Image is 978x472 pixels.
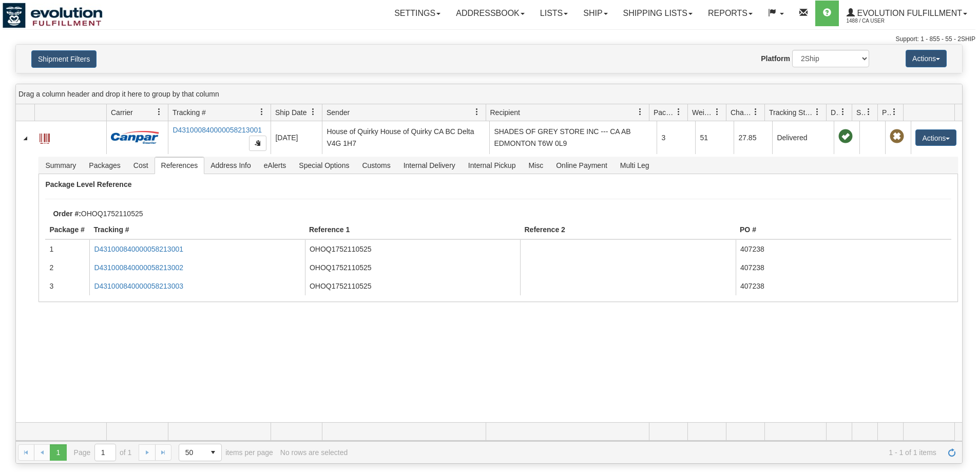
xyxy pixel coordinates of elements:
span: 50 [185,447,199,458]
a: Reports [700,1,760,26]
span: References [155,157,204,174]
span: Packages [83,157,126,174]
label: Platform [761,53,790,64]
span: Carrier [111,107,133,118]
a: Charge filter column settings [747,103,764,121]
td: 3 [657,121,695,154]
span: Internal Pickup [462,157,522,174]
span: Page of 1 [74,444,132,461]
a: Collapse [20,133,30,143]
input: Page 1 [95,444,116,461]
iframe: chat widget [954,183,977,288]
strong: Order #: [53,210,81,218]
a: Addressbook [448,1,532,26]
a: Refresh [944,444,960,461]
span: Special Options [293,157,355,174]
span: Weight [692,107,714,118]
a: Recipient filter column settings [631,103,649,121]
span: Address Info [204,157,257,174]
span: Multi Leg [614,157,656,174]
a: D431000840000058213002 [94,263,183,272]
th: PO # [736,220,951,240]
span: Page 1 [50,444,66,461]
td: 1 [45,240,89,258]
img: logo1488.jpg [3,3,103,28]
div: grid grouping header [16,84,962,104]
span: Recipient [490,107,520,118]
span: Pickup Status [882,107,891,118]
td: OHOQ1752110525 [305,258,521,277]
th: Reference 1 [305,220,521,240]
td: 27.85 [734,121,772,154]
span: 1488 / CA User [847,16,924,26]
a: Evolution Fulfillment 1488 / CA User [839,1,975,26]
span: Tracking # [172,107,206,118]
span: Page sizes drop down [179,444,222,461]
span: Charge [731,107,752,118]
span: Evolution Fulfillment [855,9,962,17]
a: Settings [387,1,448,26]
a: Lists [532,1,576,26]
td: 407238 [736,240,951,258]
span: select [205,444,221,461]
button: Shipment Filters [31,50,97,68]
a: Label [40,129,50,145]
th: Reference 2 [520,220,736,240]
a: Sender filter column settings [468,103,486,121]
span: Internal Delivery [397,157,462,174]
strong: Package Level Reference [45,180,131,188]
td: [DATE] [271,121,322,154]
span: Packages [654,107,675,118]
span: Online Payment [550,157,613,174]
td: OHOQ1752110525 [305,277,521,295]
a: D431000840000058213001 [94,245,183,253]
th: Tracking # [89,220,305,240]
div: OHOQ1752110525 [45,210,966,218]
a: Tracking # filter column settings [253,103,271,121]
a: Delivery Status filter column settings [834,103,852,121]
div: Support: 1 - 855 - 55 - 2SHIP [3,35,975,44]
img: 14 - Canpar [111,131,159,144]
td: House of Quirky House of Quirky CA BC Delta V4G 1H7 [322,121,489,154]
span: items per page [179,444,273,461]
div: No rows are selected [280,448,348,457]
span: Summary [39,157,82,174]
button: Actions [906,50,947,67]
td: 3 [45,277,89,295]
td: SHADES OF GREY STORE INC --- CA AB EDMONTON T6W 0L9 [489,121,657,154]
span: Delivery Status [831,107,839,118]
span: Pickup Not Assigned [890,129,904,144]
span: Sender [327,107,350,118]
span: Ship Date [275,107,306,118]
a: D431000840000058213001 [172,126,262,134]
a: Packages filter column settings [670,103,687,121]
a: D431000840000058213003 [94,282,183,290]
span: 1 - 1 of 1 items [355,448,936,457]
button: Actions [915,129,956,146]
span: Cost [127,157,155,174]
a: Ship Date filter column settings [304,103,322,121]
a: Carrier filter column settings [150,103,168,121]
td: 407238 [736,277,951,295]
span: eAlerts [258,157,293,174]
a: Weight filter column settings [708,103,726,121]
a: Ship [576,1,615,26]
a: Tracking Status filter column settings [809,103,826,121]
td: 51 [695,121,734,154]
button: Copy to clipboard [249,136,266,151]
span: Customs [356,157,396,174]
td: 2 [45,258,89,277]
a: Pickup Status filter column settings [886,103,903,121]
td: Delivered [772,121,834,154]
span: On time [838,129,853,144]
a: Shipment Issues filter column settings [860,103,877,121]
span: Shipment Issues [856,107,865,118]
th: Package # [45,220,89,240]
span: Misc [522,157,549,174]
span: Tracking Status [769,107,814,118]
td: OHOQ1752110525 [305,240,521,258]
td: 407238 [736,258,951,277]
a: Shipping lists [616,1,700,26]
